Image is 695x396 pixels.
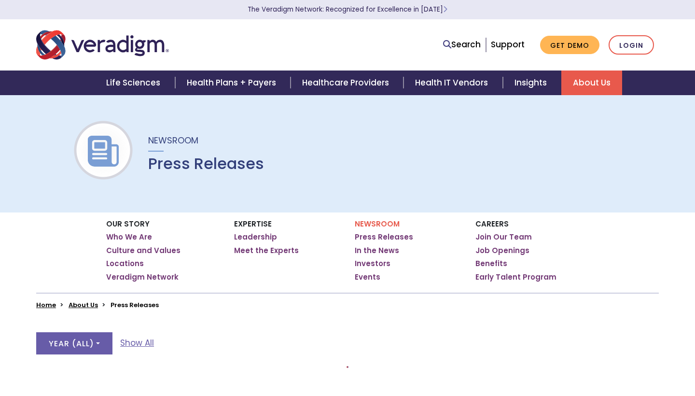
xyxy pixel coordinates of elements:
[175,71,291,95] a: Health Plans + Payers
[475,259,507,269] a: Benefits
[443,5,447,14] span: Learn More
[347,366,348,376] nav: Pagination Controls
[355,232,413,242] a: Press Releases
[491,39,525,50] a: Support
[106,259,144,269] a: Locations
[148,134,198,146] span: Newsroom
[69,300,98,310] a: About Us
[95,71,175,95] a: Life Sciences
[234,232,277,242] a: Leadership
[355,246,399,255] a: In the News
[355,259,390,269] a: Investors
[475,272,556,282] a: Early Talent Program
[106,232,152,242] a: Who We Are
[443,38,481,51] a: Search
[503,71,561,95] a: Insights
[248,5,447,14] a: The Veradigm Network: Recognized for Excellence in [DATE]Learn More
[475,232,532,242] a: Join Our Team
[148,155,264,173] h1: Press Releases
[355,272,380,282] a: Events
[609,35,654,55] a: Login
[291,71,403,95] a: Healthcare Providers
[36,300,56,310] a: Home
[234,246,299,255] a: Meet the Experts
[36,29,169,61] img: Veradigm logo
[475,246,529,255] a: Job Openings
[120,337,154,350] a: Show All
[106,246,181,255] a: Culture and Values
[540,36,599,55] a: Get Demo
[403,71,502,95] a: Health IT Vendors
[561,71,622,95] a: About Us
[106,272,179,282] a: Veradigm Network
[36,332,112,354] button: Year (All)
